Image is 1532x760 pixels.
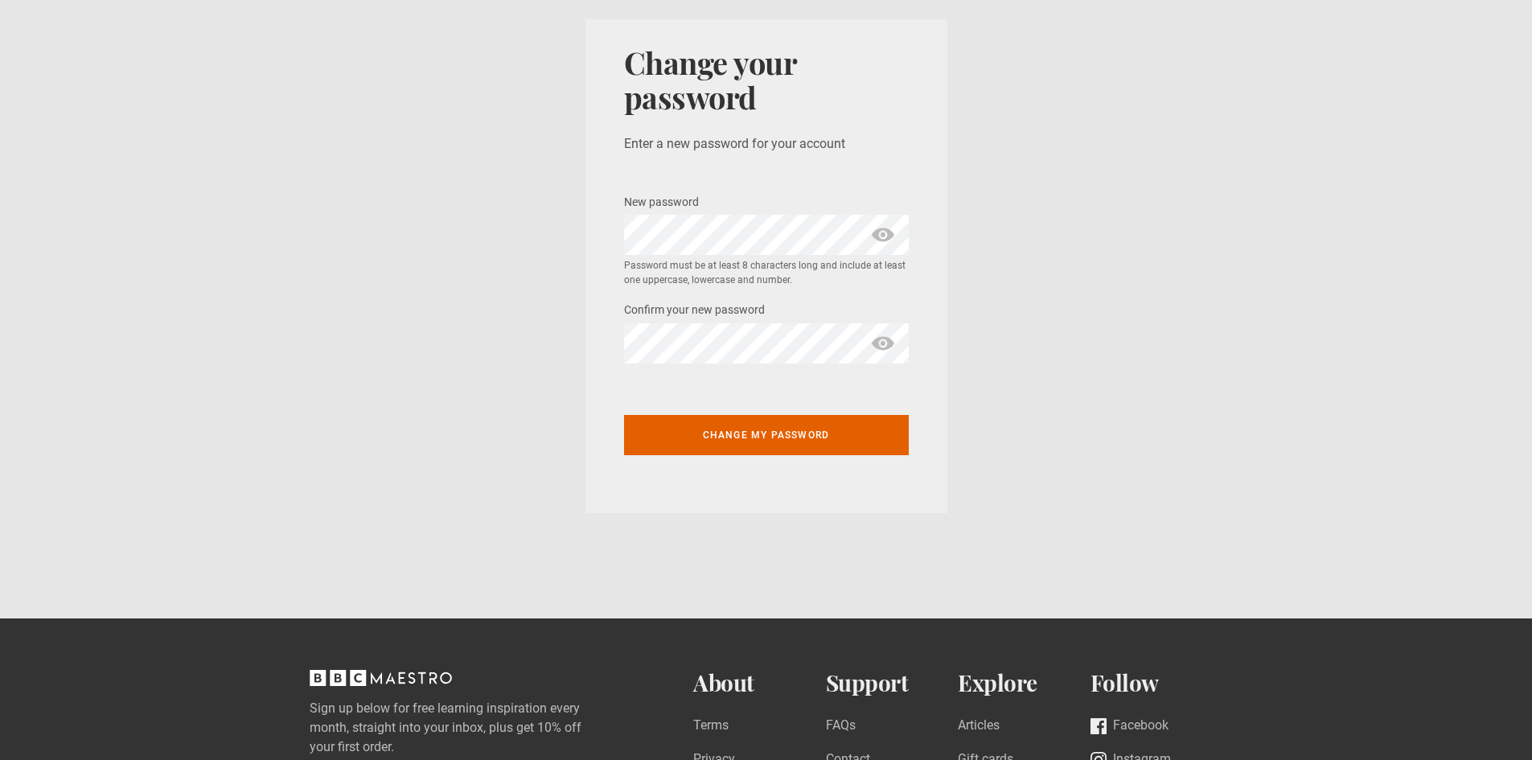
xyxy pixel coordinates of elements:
[624,258,909,287] small: Password must be at least 8 characters long and include at least one uppercase, lowercase and num...
[826,670,959,696] h2: Support
[624,193,699,212] label: New password
[958,716,1000,737] a: Articles
[1090,670,1223,696] h2: Follow
[693,716,729,737] a: Terms
[624,134,909,154] p: Enter a new password for your account
[624,301,765,320] label: Confirm your new password
[693,670,826,696] h2: About
[958,670,1090,696] h2: Explore
[310,670,452,686] svg: BBC Maestro, back to top
[624,45,909,115] h1: Change your password
[624,415,909,455] button: Change my password
[1090,716,1169,737] a: Facebook
[870,323,896,364] span: show password
[310,676,452,691] a: BBC Maestro, back to top
[826,716,856,737] a: FAQs
[870,215,896,255] span: show password
[310,699,630,757] label: Sign up below for free learning inspiration every month, straight into your inbox, plus get 10% o...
